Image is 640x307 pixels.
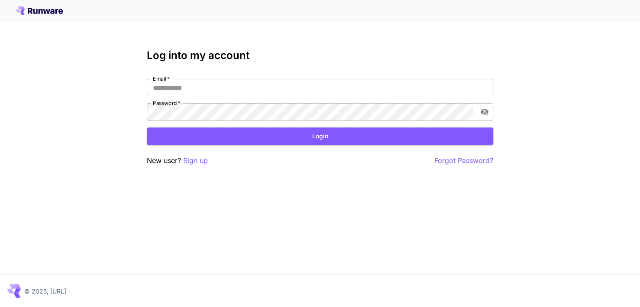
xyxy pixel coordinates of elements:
[24,287,66,296] p: © 2025, [URL]
[153,75,170,82] label: Email
[183,155,208,166] button: Sign up
[434,155,493,166] button: Forgot Password?
[147,127,493,145] button: Login
[147,155,208,166] p: New user?
[147,49,493,62] h3: Log into my account
[153,99,181,107] label: Password
[477,104,492,120] button: toggle password visibility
